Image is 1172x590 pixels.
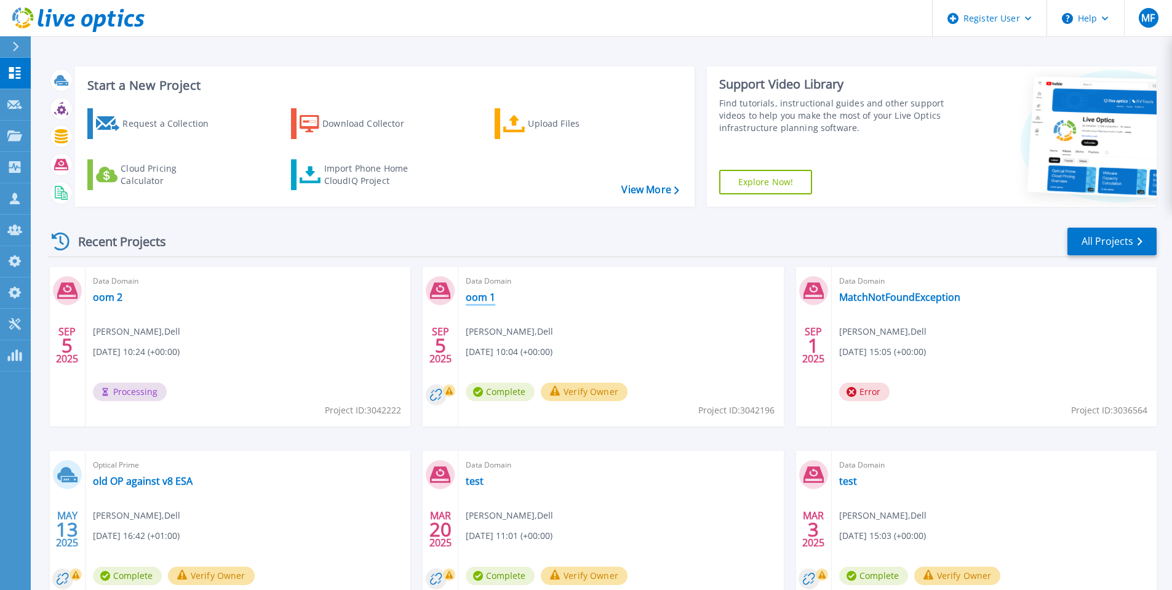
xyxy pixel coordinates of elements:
[324,162,420,187] div: Import Phone Home CloudIQ Project
[839,509,927,522] span: [PERSON_NAME] , Dell
[914,567,1001,585] button: Verify Owner
[839,274,1149,288] span: Data Domain
[528,111,626,136] div: Upload Files
[466,458,776,472] span: Data Domain
[466,291,495,303] a: oom 1
[719,170,813,194] a: Explore Now!
[808,524,819,535] span: 3
[839,325,927,338] span: [PERSON_NAME] , Dell
[839,345,926,359] span: [DATE] 15:05 (+00:00)
[87,79,679,92] h3: Start a New Project
[541,383,628,401] button: Verify Owner
[839,383,890,401] span: Error
[839,567,908,585] span: Complete
[291,108,428,139] a: Download Collector
[429,524,452,535] span: 20
[839,475,857,487] a: test
[808,340,819,351] span: 1
[93,529,180,543] span: [DATE] 16:42 (+01:00)
[93,325,180,338] span: [PERSON_NAME] , Dell
[802,323,825,368] div: SEP 2025
[93,475,193,487] a: old OP against v8 ESA
[839,458,1149,472] span: Data Domain
[93,567,162,585] span: Complete
[839,291,960,303] a: MatchNotFoundException
[55,323,79,368] div: SEP 2025
[719,76,949,92] div: Support Video Library
[466,509,553,522] span: [PERSON_NAME] , Dell
[466,567,535,585] span: Complete
[322,111,421,136] div: Download Collector
[621,184,679,196] a: View More
[1141,13,1155,23] span: MF
[47,226,183,257] div: Recent Projects
[1071,404,1147,417] span: Project ID: 3036564
[495,108,632,139] a: Upload Files
[122,111,221,136] div: Request a Collection
[93,345,180,359] span: [DATE] 10:24 (+00:00)
[168,567,255,585] button: Verify Owner
[435,340,446,351] span: 5
[466,475,484,487] a: test
[55,507,79,552] div: MAY 2025
[466,529,552,543] span: [DATE] 11:01 (+00:00)
[698,404,775,417] span: Project ID: 3042196
[87,159,225,190] a: Cloud Pricing Calculator
[802,507,825,552] div: MAR 2025
[839,529,926,543] span: [DATE] 15:03 (+00:00)
[466,325,553,338] span: [PERSON_NAME] , Dell
[62,340,73,351] span: 5
[1067,228,1157,255] a: All Projects
[87,108,225,139] a: Request a Collection
[466,274,776,288] span: Data Domain
[429,323,452,368] div: SEP 2025
[541,567,628,585] button: Verify Owner
[56,524,78,535] span: 13
[93,274,403,288] span: Data Domain
[466,383,535,401] span: Complete
[93,383,167,401] span: Processing
[93,458,403,472] span: Optical Prime
[429,507,452,552] div: MAR 2025
[325,404,401,417] span: Project ID: 3042222
[466,345,552,359] span: [DATE] 10:04 (+00:00)
[93,509,180,522] span: [PERSON_NAME] , Dell
[121,162,219,187] div: Cloud Pricing Calculator
[93,291,122,303] a: oom 2
[719,97,949,134] div: Find tutorials, instructional guides and other support videos to help you make the most of your L...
